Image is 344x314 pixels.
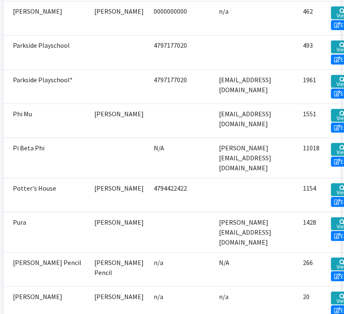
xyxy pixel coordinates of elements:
td: Potter's House [3,178,90,212]
td: 1961 [298,69,326,103]
td: N/A [214,252,298,286]
td: 4794422422 [149,178,214,212]
td: [PERSON_NAME] [90,1,149,35]
td: [PERSON_NAME] Pencil [90,252,149,286]
td: [EMAIL_ADDRESS][DOMAIN_NAME] [214,103,298,137]
td: N/A [149,137,214,178]
td: [PERSON_NAME] [90,103,149,137]
td: [PERSON_NAME] [90,212,149,252]
td: Pura [3,212,90,252]
td: 0000000000 [149,1,214,35]
td: 11018 [298,137,326,178]
td: [PERSON_NAME] Pencil [3,252,90,286]
td: [EMAIL_ADDRESS][DOMAIN_NAME] [214,69,298,103]
td: Parkside Playschool* [3,69,90,103]
td: 1428 [298,212,326,252]
td: [PERSON_NAME] [3,1,90,35]
td: 4797177020 [149,35,214,69]
td: n/a [214,1,298,35]
td: 1154 [298,178,326,212]
td: 493 [298,35,326,69]
td: 462 [298,1,326,35]
td: Pi Beta Phi [3,137,90,178]
td: 4797177020 [149,69,214,103]
td: [PERSON_NAME][EMAIL_ADDRESS][DOMAIN_NAME] [214,137,298,178]
td: [PERSON_NAME] [90,178,149,212]
td: n/a [149,252,214,286]
td: 1551 [298,103,326,137]
td: 266 [298,252,326,286]
td: Phi Mu [3,103,90,137]
td: [PERSON_NAME][EMAIL_ADDRESS][DOMAIN_NAME] [214,212,298,252]
td: Parkside Playschool [3,35,90,69]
